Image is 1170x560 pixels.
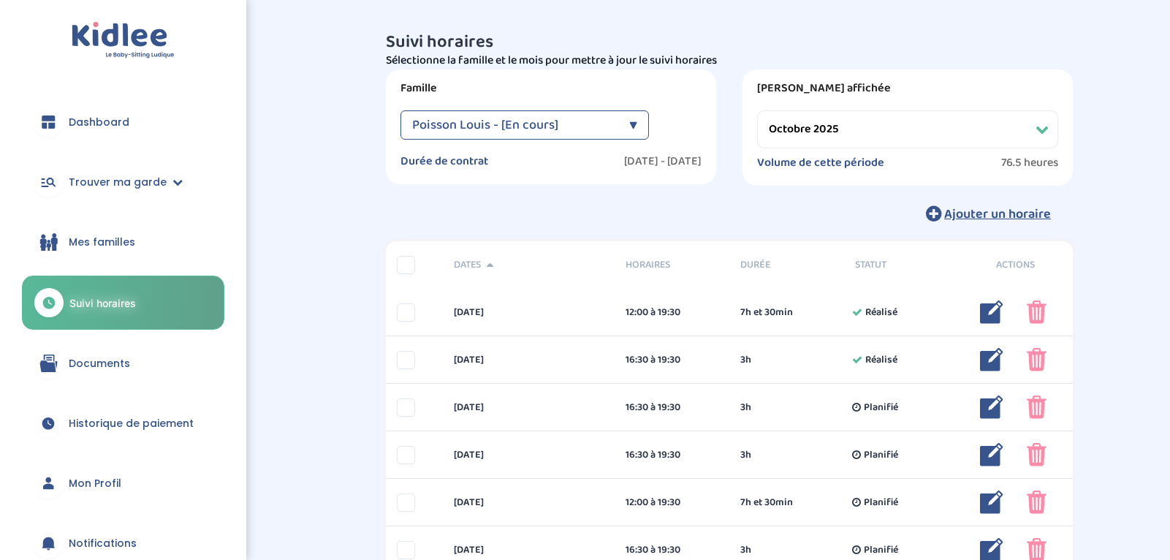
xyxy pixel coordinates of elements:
[443,495,615,510] div: [DATE]
[400,154,488,169] label: Durée de contrat
[980,443,1003,466] img: modifier_bleu.png
[626,352,718,368] div: 16:30 à 19:30
[1027,348,1046,371] img: poubelle_rose.png
[958,257,1073,273] div: Actions
[626,542,718,558] div: 16:30 à 19:30
[626,305,718,320] div: 12:00 à 19:30
[740,542,751,558] span: 3h
[1027,491,1046,514] img: poubelle_rose.png
[443,305,615,320] div: [DATE]
[22,216,224,268] a: Mes familles
[69,175,167,190] span: Trouver ma garde
[69,356,130,371] span: Documents
[1027,443,1046,466] img: poubelle_rose.png
[904,197,1073,230] button: Ajouter un horaire
[69,115,129,130] span: Dashboard
[740,447,751,463] span: 3h
[22,156,224,208] a: Trouver ma garde
[864,400,898,415] span: Planifié
[757,156,884,170] label: Volume de cette période
[740,305,793,320] span: 7h et 30min
[22,96,224,148] a: Dashboard
[740,352,751,368] span: 3h
[443,257,615,273] div: Dates
[1001,156,1058,170] span: 76.5 heures
[69,235,135,250] span: Mes familles
[626,447,718,463] div: 16:30 à 19:30
[72,22,175,59] img: logo.svg
[22,397,224,450] a: Historique de paiement
[626,400,718,415] div: 16:30 à 19:30
[22,337,224,390] a: Documents
[757,81,1058,96] label: [PERSON_NAME] affichée
[980,300,1003,324] img: modifier_bleu.png
[844,257,959,273] div: Statut
[729,257,844,273] div: Durée
[864,447,898,463] span: Planifié
[69,295,136,311] span: Suivi horaires
[386,33,1073,52] h3: Suivi horaires
[22,457,224,510] a: Mon Profil
[443,447,615,463] div: [DATE]
[1027,300,1046,324] img: poubelle_rose.png
[626,495,718,510] div: 12:00 à 19:30
[865,305,897,320] span: Réalisé
[69,536,137,551] span: Notifications
[1027,396,1046,419] img: poubelle_rose.png
[629,110,637,140] div: ▼
[740,400,751,415] span: 3h
[980,348,1003,371] img: modifier_bleu.png
[626,257,718,273] span: Horaires
[443,542,615,558] div: [DATE]
[980,491,1003,514] img: modifier_bleu.png
[443,352,615,368] div: [DATE]
[386,52,1073,69] p: Sélectionne la famille et le mois pour mettre à jour le suivi horaires
[865,352,897,368] span: Réalisé
[740,495,793,510] span: 7h et 30min
[412,110,558,140] span: Poisson Louis - [En cours]
[980,396,1003,419] img: modifier_bleu.png
[400,81,702,96] label: Famille
[944,204,1051,224] span: Ajouter un horaire
[22,276,224,330] a: Suivi horaires
[864,495,898,510] span: Planifié
[864,542,898,558] span: Planifié
[69,416,194,431] span: Historique de paiement
[443,400,615,415] div: [DATE]
[69,476,121,491] span: Mon Profil
[624,154,702,169] label: [DATE] - [DATE]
